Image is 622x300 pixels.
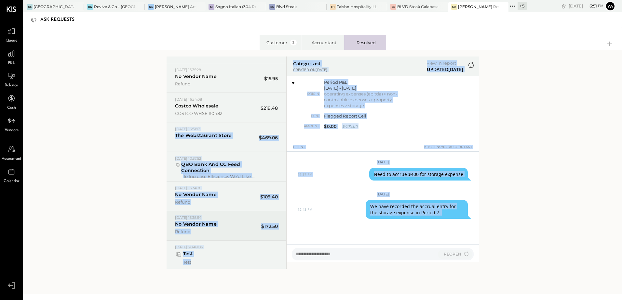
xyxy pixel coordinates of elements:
div: BS [269,4,275,10]
div: BS [390,4,396,10]
span: Accountant [2,156,21,162]
a: Balance [0,70,22,89]
a: P&L [0,47,22,66]
span: test [183,259,255,265]
blockquote: We have recorded the accrual entry for the storage expense in Period 7. [366,200,468,219]
div: + 5 [518,2,527,10]
span: COSTCO WHSE #0482 [175,110,247,116]
span: Vendors [5,128,19,133]
span: Queue [6,38,18,44]
span: Refund [175,199,247,205]
div: [PERSON_NAME] Arso [155,4,196,9]
span: UPDATED [DATE] [427,66,463,72]
div: GA [148,4,154,10]
div: Accountant [308,40,339,45]
span: $15.95 [264,76,278,82]
time: 12:43 PM [298,207,312,211]
li: Resolved [344,35,386,50]
button: REOPEN [438,250,472,259]
span: [DATE] 16:31:17 [175,127,200,131]
div: [PERSON_NAME] Restaurant & Deli [458,4,499,9]
span: [DATE] 13:35:28 [175,68,201,72]
span: $469.06 [259,135,278,141]
div: CS [27,4,33,10]
div: No Vendor Name [175,221,217,227]
span: Refund [175,81,247,87]
span: P&L [8,60,15,66]
div: QBO Bank and CC Feed Connection [175,161,247,174]
div: copy link [561,3,567,9]
span: Type [293,114,319,118]
span: Cash [7,105,16,111]
div: Costco Wholesale [175,103,218,109]
div: Period P&L [324,79,412,85]
div: Sogno Italian (304 Restaurant) [215,4,256,9]
span: Client [293,145,305,153]
span: [DATE] 10:57:52 [175,156,201,160]
div: No Vendor Name [175,192,217,198]
span: [DATE] 13:38:54 [175,215,201,220]
span: To increase efficiency, we’d like to set up the Bank Feed connection in [GEOGRAPHIC_DATA]. Please... [183,173,255,178]
div: [DATE] - [DATE] [324,85,412,91]
div: [DATE] [569,3,603,9]
blockquote: Need to accrue $400 for storage expense [369,168,468,181]
div: TH [330,4,336,10]
span: $172.50 [261,223,278,230]
div: BLVD Steak Calabasas [397,4,438,9]
span: CREATED ON [DATE] [293,67,327,72]
a: Cash [0,92,22,111]
span: Refund [175,229,247,234]
span: Balance [5,83,18,89]
span: [DATE] 20:49:06 [175,245,203,249]
div: No Vendor Name [175,73,217,80]
span: $219.48 [261,105,278,111]
span: [DATE] 16:34:08 [175,97,202,102]
span: $0.00 [324,124,337,129]
button: Ya [605,1,615,11]
div: SR [451,4,457,10]
span: $400.00 [341,123,357,129]
span: KitchenSync Accountant [424,145,472,153]
div: Customer [266,40,297,45]
div: R& [87,4,93,10]
a: Calendar [0,166,22,184]
div: Ask Requests [40,15,81,25]
span: REOPEN [444,251,461,257]
a: OPERATING EXPENSES (EBITDA) > NON-CONTROLLABLE EXPENSES > Property Expenses > Storage [324,91,397,108]
span: Categorized [293,60,327,67]
div: [DATE] [293,184,472,197]
span: Origin [293,92,319,96]
span: Calendar [4,179,19,184]
a: Queue [0,25,22,44]
div: The Webstaurant Store [175,132,232,139]
a: View in report [427,60,463,66]
a: Vendors [0,115,22,133]
span: 2 [290,40,297,45]
span: Amount [293,124,319,129]
div: [GEOGRAPHIC_DATA][PERSON_NAME] [34,4,74,9]
a: Accountant [0,143,22,162]
div: [DATE] [293,152,472,165]
div: Test [175,251,193,258]
div: Blvd Steak [276,4,297,9]
div: SI [209,4,214,10]
span: Flagged Report Cell [324,113,412,119]
div: Revive & Co - [GEOGRAPHIC_DATA] [94,4,135,9]
time: 11:37 PM [298,172,312,176]
div: Taisho Hospitality LLC [337,4,377,9]
span: [DATE] 13:34:38 [175,186,201,190]
span: $109.40 [260,194,278,200]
